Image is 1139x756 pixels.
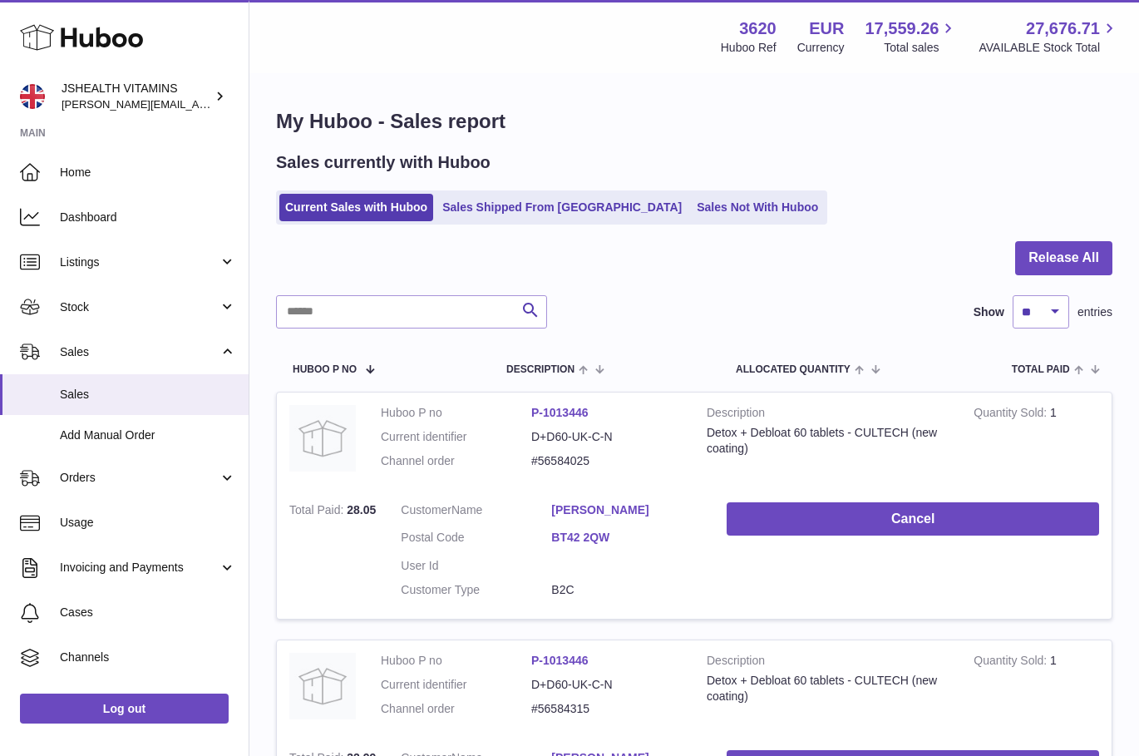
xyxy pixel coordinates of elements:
a: Sales Shipped From [GEOGRAPHIC_DATA] [436,194,688,221]
span: Sales [60,387,236,403]
strong: Description [707,405,949,425]
dt: Current identifier [381,429,531,445]
a: P-1013446 [531,406,589,419]
img: no-photo.jpg [289,405,356,472]
span: Huboo P no [293,364,357,375]
span: 17,559.26 [865,17,939,40]
span: Sales [60,344,219,360]
label: Show [974,304,1004,320]
strong: Quantity Sold [974,406,1050,423]
span: Total sales [884,40,958,56]
strong: Total Paid [289,503,347,521]
div: Detox + Debloat 60 tablets - CULTECH (new coating) [707,673,949,704]
span: Usage [60,515,236,531]
dt: Channel order [381,453,531,469]
span: entries [1077,304,1112,320]
strong: Quantity Sold [974,654,1050,671]
span: Home [60,165,236,180]
dt: Current identifier [381,677,531,693]
span: Cases [60,605,236,620]
div: Huboo Ref [721,40,777,56]
img: no-photo.jpg [289,653,356,719]
dt: Huboo P no [381,405,531,421]
dd: D+D60-UK-C-N [531,429,682,445]
dd: #56584025 [531,453,682,469]
dt: Customer Type [401,582,551,598]
span: Orders [60,470,219,486]
span: Invoicing and Payments [60,560,219,576]
dd: #56584315 [531,701,682,717]
h2: Sales currently with Huboo [276,151,491,174]
span: Total paid [1012,364,1070,375]
dt: Channel order [381,701,531,717]
a: BT42 2QW [551,530,702,546]
div: Detox + Debloat 60 tablets - CULTECH (new coating) [707,425,949,457]
span: Listings [60,254,219,270]
dd: B2C [551,582,702,598]
span: AVAILABLE Stock Total [979,40,1119,56]
span: Description [506,364,574,375]
a: 17,559.26 Total sales [865,17,958,56]
span: Dashboard [60,210,236,225]
button: Cancel [727,502,1099,536]
span: [PERSON_NAME][EMAIL_ADDRESS][DOMAIN_NAME] [62,97,333,111]
a: P-1013446 [531,654,589,667]
h1: My Huboo - Sales report [276,108,1112,135]
dt: Huboo P no [381,653,531,669]
button: Release All [1015,241,1112,275]
span: Channels [60,650,236,665]
a: 27,676.71 AVAILABLE Stock Total [979,17,1119,56]
dt: User Id [401,558,551,574]
strong: EUR [809,17,844,40]
div: Currency [797,40,845,56]
a: Sales Not With Huboo [691,194,824,221]
strong: 3620 [739,17,777,40]
td: 1 [961,640,1112,738]
span: 28.05 [347,503,376,516]
dt: Postal Code [401,530,551,550]
a: Log out [20,694,229,724]
a: [PERSON_NAME] [551,502,702,518]
span: Add Manual Order [60,427,236,443]
span: 27,676.71 [1026,17,1100,40]
dt: Name [401,502,551,522]
dd: D+D60-UK-C-N [531,677,682,693]
img: francesca@jshealthvitamins.com [20,84,45,109]
a: Current Sales with Huboo [279,194,433,221]
span: ALLOCATED Quantity [736,364,851,375]
td: 1 [961,393,1112,490]
div: JSHEALTH VITAMINS [62,81,211,112]
span: Customer [401,503,451,516]
strong: Description [707,653,949,673]
span: Stock [60,299,219,315]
